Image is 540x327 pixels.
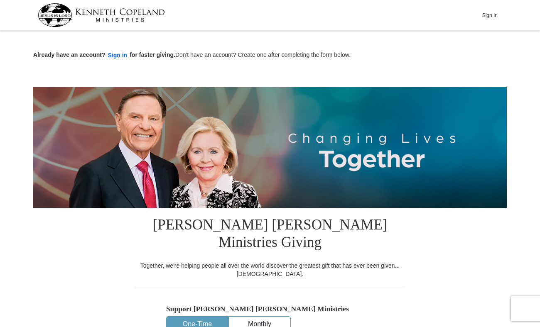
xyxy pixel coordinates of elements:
[33,51,175,58] strong: Already have an account? for faster giving.
[166,305,374,313] h5: Support [PERSON_NAME] [PERSON_NAME] Ministries
[135,208,405,261] h1: [PERSON_NAME] [PERSON_NAME] Ministries Giving
[135,261,405,278] div: Together, we're helping people all over the world discover the greatest gift that has ever been g...
[33,51,507,60] p: Don't have an account? Create one after completing the form below.
[38,3,165,27] img: kcm-header-logo.svg
[477,9,502,22] button: Sign In
[106,51,130,60] button: Sign in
